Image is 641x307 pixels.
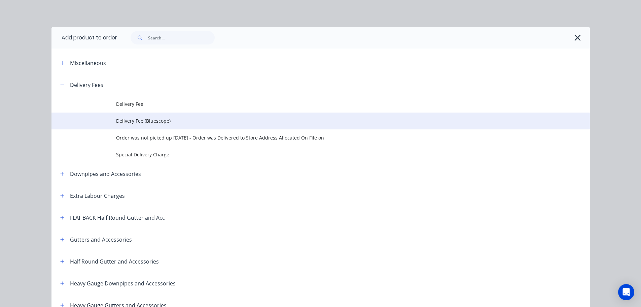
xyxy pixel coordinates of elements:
[618,284,634,300] div: Open Intercom Messenger
[116,100,495,108] span: Delivery Fee
[70,236,132,244] div: Gutters and Accessories
[148,31,215,44] input: Search...
[116,134,495,141] span: Order was not picked up [DATE] - Order was Delivered to Store Address Allocated On File on
[116,117,495,124] span: Delivery Fee (Bluescope)
[70,192,125,200] div: Extra Labour Charges
[70,214,165,222] div: FLAT BACK Half Round Gutter and Acc
[116,151,495,158] span: Special Delivery Charge
[51,27,117,49] div: Add product to order
[70,279,176,287] div: Heavy Gauge Downpipes and Accessories
[70,257,159,266] div: Half Round Gutter and Accessories
[70,59,106,67] div: Miscellaneous
[70,81,103,89] div: Delivery Fees
[70,170,141,178] div: Downpipes and Accessories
